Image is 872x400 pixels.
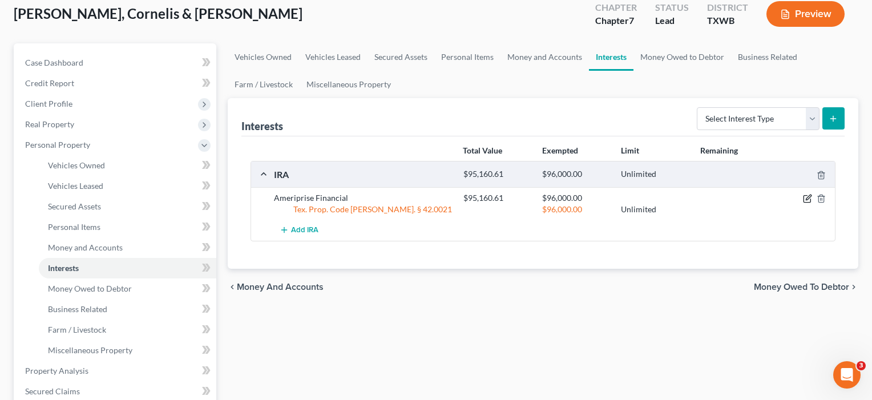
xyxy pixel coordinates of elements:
div: Chapter [595,1,637,14]
button: Money Owed to Debtor chevron_right [754,282,858,292]
a: Money Owed to Debtor [39,278,216,299]
span: Money and Accounts [237,282,324,292]
i: chevron_left [228,282,237,292]
div: IRA [268,168,458,180]
div: Status [655,1,689,14]
a: Vehicles Leased [39,176,216,196]
button: Add IRA [274,220,324,241]
button: chevron_left Money and Accounts [228,282,324,292]
span: Vehicles Leased [48,181,103,191]
a: Business Related [39,299,216,320]
span: 3 [857,361,866,370]
span: Property Analysis [25,366,88,375]
a: Credit Report [16,73,216,94]
a: Money Owed to Debtor [633,43,731,71]
a: Personal Items [434,43,500,71]
div: $95,160.61 [458,169,536,180]
span: Add IRA [291,226,318,235]
div: Chapter [595,14,637,27]
div: TXWB [707,14,748,27]
a: Money and Accounts [500,43,589,71]
a: Vehicles Owned [39,155,216,176]
a: Miscellaneous Property [39,340,216,361]
span: Real Property [25,119,74,129]
div: Unlimited [615,169,694,180]
div: District [707,1,748,14]
a: Property Analysis [16,361,216,381]
div: $96,000.00 [536,192,615,204]
span: Secured Claims [25,386,80,396]
strong: Limit [621,146,639,155]
a: Farm / Livestock [39,320,216,340]
span: Interests [48,263,79,273]
span: Miscellaneous Property [48,345,132,355]
span: Vehicles Owned [48,160,105,170]
strong: Exempted [542,146,578,155]
span: Money Owed to Debtor [754,282,849,292]
span: Credit Report [25,78,74,88]
div: $96,000.00 [536,204,615,215]
span: Farm / Livestock [48,325,106,334]
div: $96,000.00 [536,169,615,180]
a: Interests [589,43,633,71]
span: Money Owed to Debtor [48,284,132,293]
div: Lead [655,14,689,27]
strong: Total Value [463,146,502,155]
a: Money and Accounts [39,237,216,258]
div: Tex. Prop. Code [PERSON_NAME]. § 42.0021 [268,204,458,215]
span: [PERSON_NAME], Cornelis & [PERSON_NAME] [14,5,302,22]
div: Ameriprise Financial [268,192,458,204]
div: $95,160.61 [458,192,536,204]
a: Farm / Livestock [228,71,300,98]
a: Miscellaneous Property [300,71,398,98]
iframe: Intercom live chat [833,361,861,389]
a: Business Related [731,43,804,71]
span: Personal Items [48,222,100,232]
a: Personal Items [39,217,216,237]
a: Vehicles Owned [228,43,298,71]
span: Client Profile [25,99,72,108]
span: Business Related [48,304,107,314]
a: Vehicles Leased [298,43,368,71]
span: Secured Assets [48,201,101,211]
a: Interests [39,258,216,278]
span: Money and Accounts [48,243,123,252]
a: Case Dashboard [16,52,216,73]
strong: Remaining [700,146,738,155]
span: Case Dashboard [25,58,83,67]
div: Interests [241,119,283,133]
a: Secured Assets [368,43,434,71]
button: Preview [766,1,845,27]
span: Personal Property [25,140,90,150]
div: Unlimited [615,204,694,215]
i: chevron_right [849,282,858,292]
span: 7 [629,15,634,26]
a: Secured Assets [39,196,216,217]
